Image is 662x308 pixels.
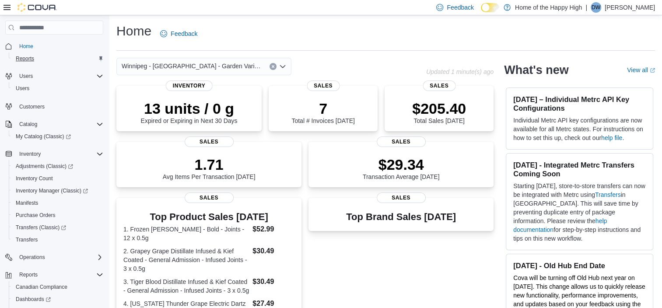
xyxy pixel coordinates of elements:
[601,134,622,141] a: help file
[16,71,103,81] span: Users
[123,277,249,295] dt: 3. Tiger Blood Distillate Infused & Kief Coated - General Admission - Infused Joints - 3 x 0.5g
[504,63,568,77] h2: What's new
[605,2,655,13] p: [PERSON_NAME]
[16,252,49,262] button: Operations
[16,187,88,194] span: Inventory Manager (Classic)
[12,173,56,184] a: Inventory Count
[12,173,103,184] span: Inventory Count
[19,103,45,110] span: Customers
[16,296,51,303] span: Dashboards
[627,66,655,73] a: View allExternal link
[9,234,107,246] button: Transfers
[16,101,103,112] span: Customers
[377,136,426,147] span: Sales
[2,70,107,82] button: Users
[513,261,646,270] h3: [DATE] - Old Hub End Date
[412,100,466,117] p: $205.40
[9,197,107,209] button: Manifests
[185,192,234,203] span: Sales
[12,53,38,64] a: Reports
[513,182,646,243] p: Starting [DATE], store-to-store transfers can now be integrated with Metrc using in [GEOGRAPHIC_D...
[279,63,286,70] button: Open list of options
[9,52,107,65] button: Reports
[16,269,41,280] button: Reports
[9,130,107,143] a: My Catalog (Classic)
[171,29,197,38] span: Feedback
[16,55,34,62] span: Reports
[16,283,67,290] span: Canadian Compliance
[515,2,582,13] p: Home of the Happy High
[116,22,151,40] h1: Home
[12,131,103,142] span: My Catalog (Classic)
[9,209,107,221] button: Purchase Orders
[9,221,107,234] a: Transfers (Classic)
[16,175,53,182] span: Inventory Count
[12,161,103,171] span: Adjustments (Classic)
[18,3,57,12] img: Cova
[12,131,74,142] a: My Catalog (Classic)
[513,161,646,178] h3: [DATE] - Integrated Metrc Transfers Coming Soon
[12,198,42,208] a: Manifests
[12,282,103,292] span: Canadian Compliance
[426,68,494,75] p: Updated 1 minute(s) ago
[12,294,54,304] a: Dashboards
[141,100,238,124] div: Expired or Expiring in Next 30 Days
[166,80,213,91] span: Inventory
[447,3,473,12] span: Feedback
[2,269,107,281] button: Reports
[291,100,354,124] div: Total # Invoices [DATE]
[163,156,256,180] div: Avg Items Per Transaction [DATE]
[252,224,294,234] dd: $52.99
[377,192,426,203] span: Sales
[363,156,440,173] p: $29.34
[16,199,38,206] span: Manifests
[16,224,66,231] span: Transfers (Classic)
[2,251,107,263] button: Operations
[16,71,36,81] button: Users
[12,161,77,171] a: Adjustments (Classic)
[19,254,45,261] span: Operations
[481,3,499,12] input: Dark Mode
[123,247,249,273] dt: 2. Grapey Grape Distillate Infused & Kief Coated - General Admission - Infused Joints - 3 x 0.5g
[12,210,103,220] span: Purchase Orders
[585,2,587,13] p: |
[19,150,41,157] span: Inventory
[19,43,33,50] span: Home
[12,185,91,196] a: Inventory Manager (Classic)
[157,25,201,42] a: Feedback
[592,2,600,13] span: DW
[650,68,655,73] svg: External link
[270,63,277,70] button: Clear input
[595,191,621,198] a: Transfers
[12,198,103,208] span: Manifests
[9,281,107,293] button: Canadian Compliance
[9,293,107,305] a: Dashboards
[12,234,41,245] a: Transfers
[16,163,73,170] span: Adjustments (Classic)
[513,116,646,142] p: Individual Metrc API key configurations are now available for all Metrc states. For instructions ...
[12,83,103,94] span: Users
[307,80,340,91] span: Sales
[16,252,103,262] span: Operations
[16,85,29,92] span: Users
[16,41,37,52] a: Home
[423,80,455,91] span: Sales
[252,246,294,256] dd: $30.49
[123,212,294,222] h3: Top Product Sales [DATE]
[12,282,71,292] a: Canadian Compliance
[2,40,107,52] button: Home
[141,100,238,117] p: 13 units / 0 g
[2,118,107,130] button: Catalog
[346,212,456,222] h3: Top Brand Sales [DATE]
[16,119,41,129] button: Catalog
[291,100,354,117] p: 7
[16,149,44,159] button: Inventory
[122,61,261,71] span: Winnipeg - [GEOGRAPHIC_DATA] - Garden Variety
[16,269,103,280] span: Reports
[12,83,33,94] a: Users
[591,2,601,13] div: Dane Watson
[19,73,33,80] span: Users
[9,82,107,94] button: Users
[16,236,38,243] span: Transfers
